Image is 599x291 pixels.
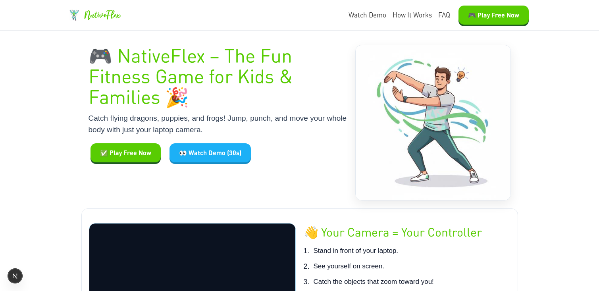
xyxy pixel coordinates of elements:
a: FAQ [438,10,450,20]
a: Watch Demo [349,10,386,20]
div: Stand in front of your laptop. [304,246,510,256]
button: 👀 Watch Demo (30s) [169,143,251,162]
div: Catch the objects that zoom toward you! [304,277,510,287]
span: 3. [304,277,310,287]
button: ✅ Play Free Now [91,143,161,162]
span: 2. [304,261,310,272]
span: NativeFlex [84,8,120,22]
h2: 👋 Your Camera = Your Controller [304,223,510,241]
p: Catch flying dragons, puppies, and frogs! Jump, punch, and move your whole body with just your la... [89,113,348,135]
a: How It Works [393,10,432,20]
img: NativeFlex [69,10,80,21]
div: See yourself on screen. [304,261,510,272]
img: Player moving and flexing during the game [356,45,510,200]
h1: 🎮 NativeFlex – The Fun Fitness Game for Kids & Families 🎉 [89,45,348,106]
button: 🎮 Play Free Now [458,6,529,25]
span: 1. [304,246,310,256]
